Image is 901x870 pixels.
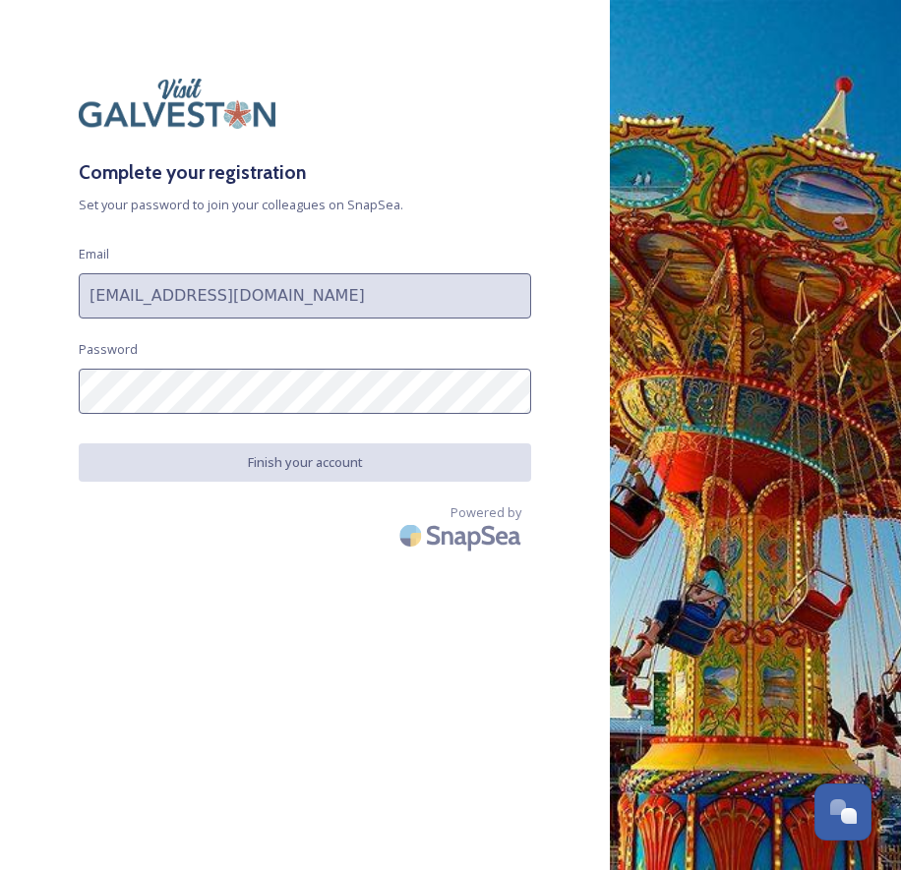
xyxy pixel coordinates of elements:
button: Open Chat [814,783,871,841]
span: Powered by [450,503,521,522]
img: SnapSea Logo [393,512,531,558]
h3: Complete your registration [79,158,531,187]
span: Email [79,245,109,263]
span: Password [79,340,138,359]
span: Set your password to join your colleagues on SnapSea. [79,196,531,214]
button: Finish your account [79,443,531,482]
img: Visit-Galveston.png [79,79,275,129]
